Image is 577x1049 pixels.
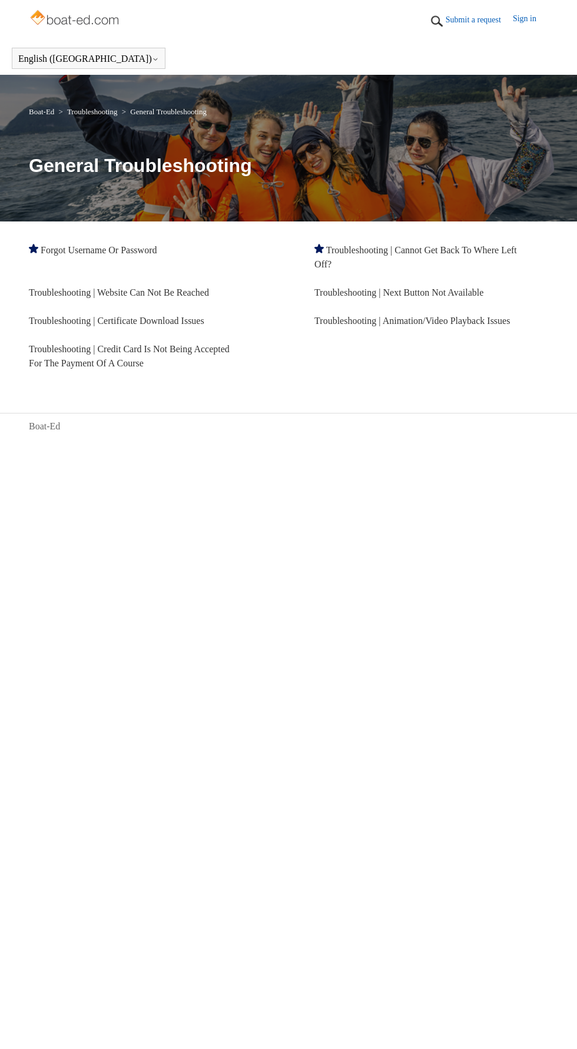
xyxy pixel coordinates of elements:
svg: Promoted article [29,244,38,253]
a: Boat-Ed [29,107,54,116]
a: General Troubleshooting [130,107,207,116]
a: Troubleshooting [67,107,117,116]
a: Troubleshooting | Certificate Download Issues [29,316,204,326]
h1: General Troubleshooting [29,151,548,180]
a: Troubleshooting | Animation/Video Playback Issues [314,316,510,326]
a: Forgot Username Or Password [41,245,157,255]
a: Troubleshooting | Credit Card Is Not Being Accepted For The Payment Of A Course [29,344,230,368]
a: Troubleshooting | Website Can Not Be Reached [29,287,209,297]
a: Sign in [513,12,548,30]
li: General Troubleshooting [120,107,207,116]
li: Troubleshooting [57,107,120,116]
a: Submit a request [446,14,513,26]
li: Boat-Ed [29,107,57,116]
a: Boat-Ed [29,419,60,434]
button: English ([GEOGRAPHIC_DATA]) [18,54,159,64]
a: Troubleshooting | Next Button Not Available [314,287,483,297]
img: 01HZPCYTXV3JW8MJV9VD7EMK0H [428,12,446,30]
img: Boat-Ed Help Center home page [29,7,122,31]
svg: Promoted article [314,244,324,253]
a: Troubleshooting | Cannot Get Back To Where Left Off? [314,245,517,269]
